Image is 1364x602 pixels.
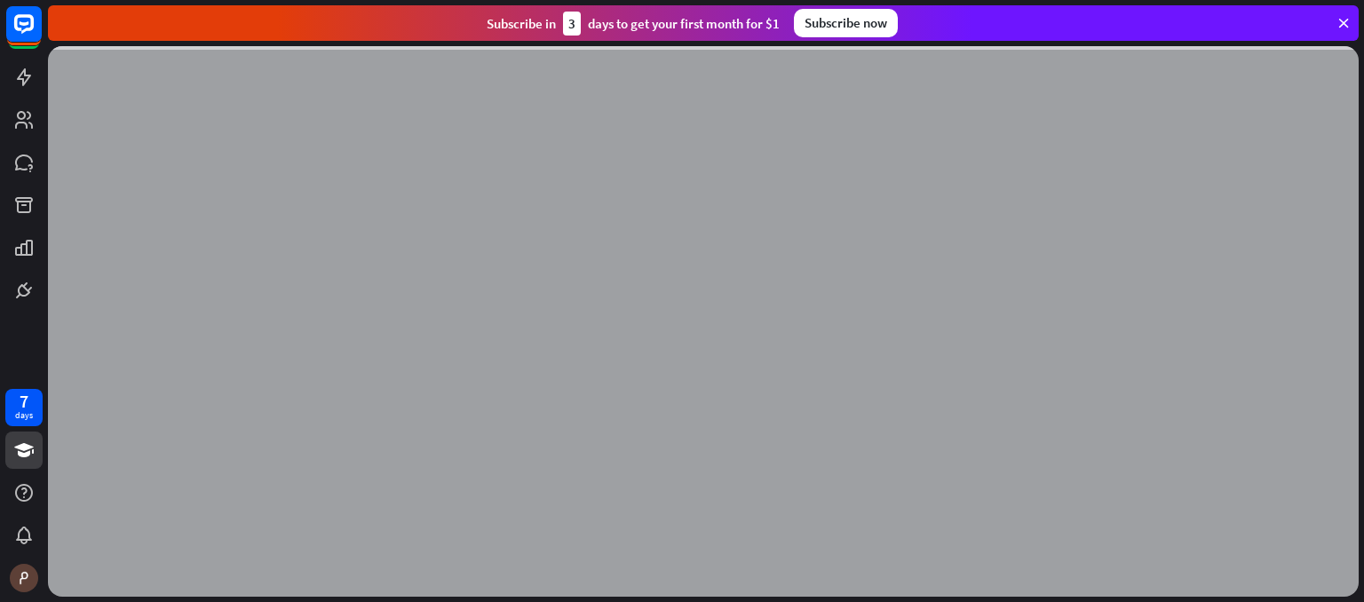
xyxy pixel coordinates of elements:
div: 7 [20,393,28,409]
a: 7 days [5,389,43,426]
div: 3 [563,12,581,36]
div: Subscribe in days to get your first month for $1 [487,12,780,36]
div: Subscribe now [794,9,898,37]
div: days [15,409,33,422]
